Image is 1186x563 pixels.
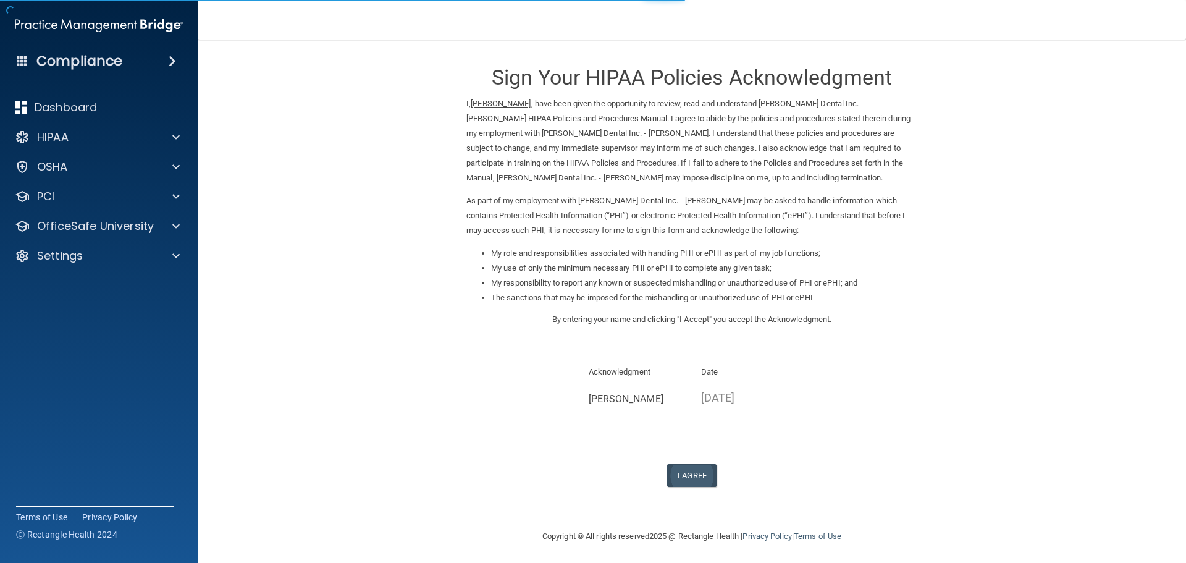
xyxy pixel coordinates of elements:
button: I Agree [667,464,717,487]
a: Dashboard [15,100,180,115]
p: PCI [37,189,54,204]
a: HIPAA [15,130,180,145]
a: Privacy Policy [742,531,791,541]
p: OSHA [37,159,68,174]
img: PMB logo [15,13,183,38]
h4: Compliance [36,53,122,70]
input: Full Name [589,387,683,410]
p: As part of my employment with [PERSON_NAME] Dental Inc. - [PERSON_NAME] may be asked to handle in... [466,193,917,238]
li: My role and responsibilities associated with handling PHI or ePHI as part of my job functions; [491,246,917,261]
a: Settings [15,248,180,263]
img: dashboard.aa5b2476.svg [15,101,27,114]
p: I, , have been given the opportunity to review, read and understand [PERSON_NAME] Dental Inc. - [... [466,96,917,185]
a: OfficeSafe University [15,219,180,234]
ins: [PERSON_NAME] [471,99,531,108]
p: OfficeSafe University [37,219,154,234]
li: My use of only the minimum necessary PHI or ePHI to complete any given task; [491,261,917,276]
h3: Sign Your HIPAA Policies Acknowledgment [466,66,917,89]
p: By entering your name and clicking "I Accept" you accept the Acknowledgment. [466,312,917,327]
p: Dashboard [35,100,97,115]
p: [DATE] [701,387,796,408]
li: The sanctions that may be imposed for the mishandling or unauthorized use of PHI or ePHI [491,290,917,305]
p: HIPAA [37,130,69,145]
li: My responsibility to report any known or suspected mishandling or unauthorized use of PHI or ePHI... [491,276,917,290]
a: Terms of Use [16,511,67,523]
span: Ⓒ Rectangle Health 2024 [16,528,117,541]
p: Settings [37,248,83,263]
a: OSHA [15,159,180,174]
a: PCI [15,189,180,204]
a: Privacy Policy [82,511,138,523]
p: Acknowledgment [589,365,683,379]
p: Date [701,365,796,379]
a: Terms of Use [794,531,841,541]
div: Copyright © All rights reserved 2025 @ Rectangle Health | | [466,517,917,556]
